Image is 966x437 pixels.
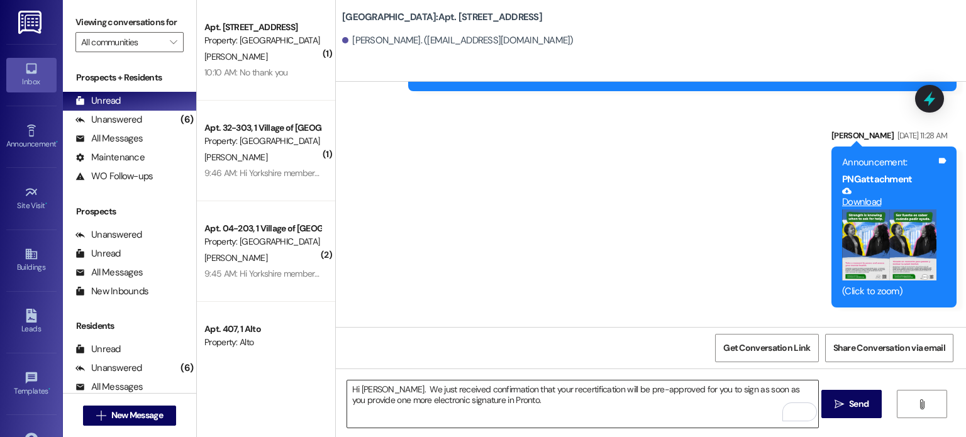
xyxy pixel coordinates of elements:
[170,37,177,47] i: 
[842,209,936,281] button: Zoom image
[45,199,47,208] span: •
[6,182,57,216] a: Site Visit •
[83,406,176,426] button: New Message
[75,362,142,375] div: Unanswered
[204,135,321,148] div: Property: [GEOGRAPHIC_DATA]
[342,11,542,24] b: [GEOGRAPHIC_DATA]: Apt. [STREET_ADDRESS]
[63,319,196,333] div: Residents
[75,380,143,394] div: All Messages
[831,129,957,147] div: [PERSON_NAME]
[75,247,121,260] div: Unread
[204,152,267,163] span: [PERSON_NAME]
[917,399,926,409] i: 
[75,94,121,108] div: Unread
[6,243,57,277] a: Buildings
[111,409,163,422] span: New Message
[75,151,145,164] div: Maintenance
[204,51,267,62] span: [PERSON_NAME]
[56,138,58,147] span: •
[177,358,196,378] div: (6)
[894,129,948,142] div: [DATE] 11:28 AM
[204,252,267,263] span: [PERSON_NAME]
[204,323,321,336] div: Apt. 407, 1 Alto
[6,367,57,401] a: Templates •
[75,170,153,183] div: WO Follow-ups
[204,67,288,78] div: 10:10 AM: No thank you
[833,341,945,355] span: Share Conversation via email
[723,341,810,355] span: Get Conversation Link
[204,336,321,349] div: Property: Alto
[75,13,184,32] label: Viewing conversations for
[75,343,121,356] div: Unread
[821,390,882,418] button: Send
[204,222,321,235] div: Apt. 04-203, 1 Village of [GEOGRAPHIC_DATA]
[825,334,953,362] button: Share Conversation via email
[849,397,869,411] span: Send
[842,285,936,298] div: (Click to zoom)
[63,71,196,84] div: Prospects + Residents
[18,11,44,34] img: ResiDesk Logo
[96,411,106,421] i: 
[835,399,844,409] i: 
[75,228,142,241] div: Unanswered
[204,121,321,135] div: Apt. 32-303, 1 Village of [GEOGRAPHIC_DATA]
[75,266,143,279] div: All Messages
[842,156,936,169] div: Announcement:
[75,132,143,145] div: All Messages
[75,113,142,126] div: Unanswered
[204,235,321,248] div: Property: [GEOGRAPHIC_DATA]
[6,305,57,339] a: Leads
[842,173,912,185] b: PNG attachment
[63,205,196,218] div: Prospects
[204,34,321,47] div: Property: [GEOGRAPHIC_DATA]
[715,334,818,362] button: Get Conversation Link
[204,21,321,34] div: Apt. [STREET_ADDRESS]
[347,380,818,428] textarea: To enrich screen reader interactions, please activate Accessibility in Grammarly extension settings
[81,32,164,52] input: All communities
[842,186,936,208] a: Download
[6,58,57,92] a: Inbox
[177,110,196,130] div: (6)
[342,34,574,47] div: [PERSON_NAME]. ([EMAIL_ADDRESS][DOMAIN_NAME])
[75,285,148,298] div: New Inbounds
[48,385,50,394] span: •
